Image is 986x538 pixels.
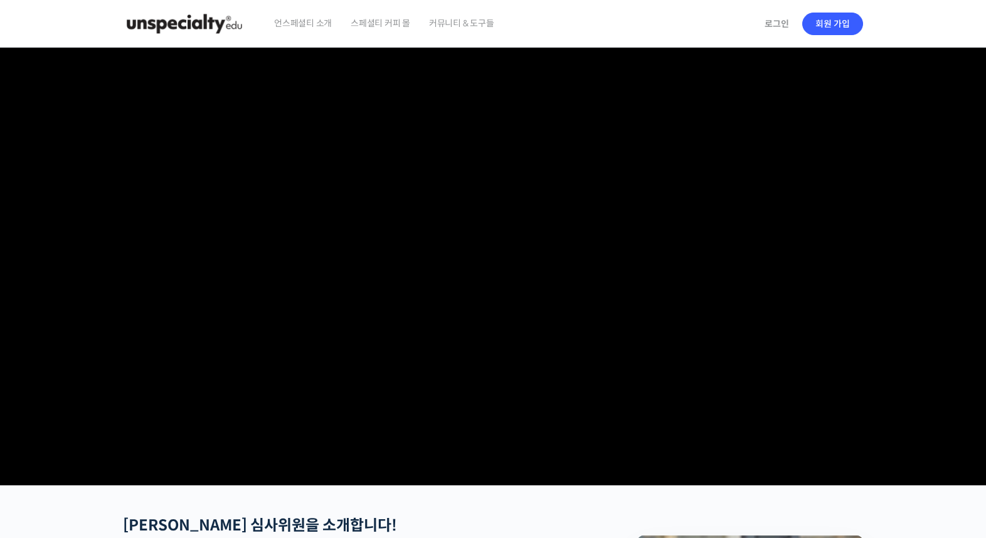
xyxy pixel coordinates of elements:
[123,516,391,535] strong: [PERSON_NAME] 심사위원을 소개합니다
[123,517,571,535] h2: !
[757,9,797,38] a: 로그인
[802,13,863,35] a: 회원 가입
